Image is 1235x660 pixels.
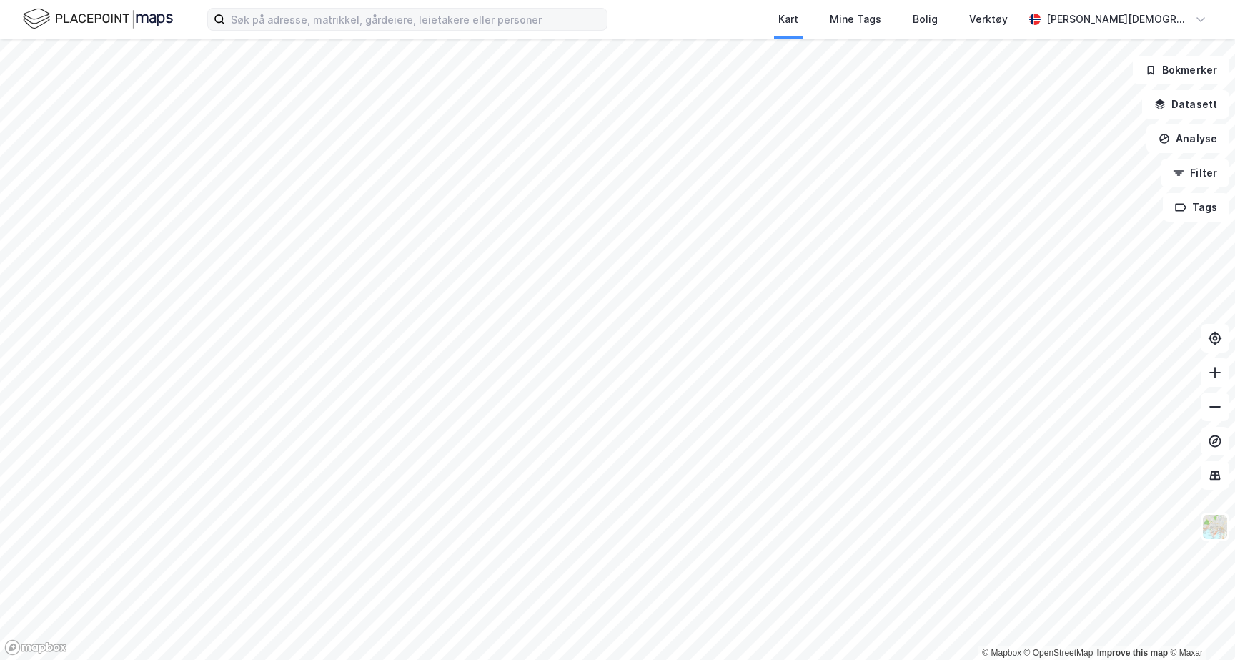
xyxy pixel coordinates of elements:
[969,11,1008,28] div: Verktøy
[1133,56,1229,84] button: Bokmerker
[1201,513,1229,541] img: Z
[23,6,173,31] img: logo.f888ab2527a4732fd821a326f86c7f29.svg
[1142,90,1229,119] button: Datasett
[778,11,798,28] div: Kart
[830,11,881,28] div: Mine Tags
[1046,11,1189,28] div: [PERSON_NAME][DEMOGRAPHIC_DATA]
[982,648,1021,658] a: Mapbox
[1163,193,1229,222] button: Tags
[1146,124,1229,153] button: Analyse
[1164,591,1235,660] iframe: Chat Widget
[225,9,607,30] input: Søk på adresse, matrikkel, gårdeiere, leietakere eller personer
[1164,591,1235,660] div: Kontrollprogram for chat
[1161,159,1229,187] button: Filter
[4,639,67,656] a: Mapbox homepage
[1097,648,1168,658] a: Improve this map
[1024,648,1093,658] a: OpenStreetMap
[913,11,938,28] div: Bolig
